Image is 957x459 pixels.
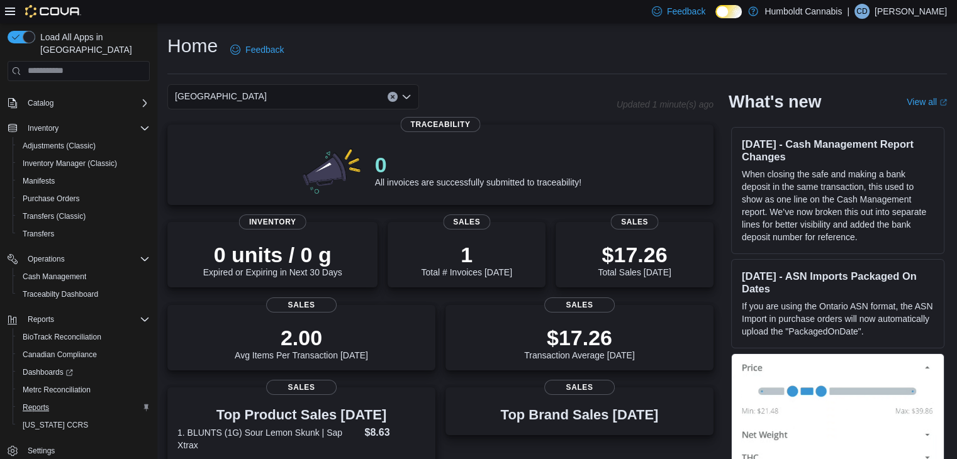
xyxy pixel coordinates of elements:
button: Inventory [3,119,155,137]
span: Inventory Manager (Classic) [18,156,150,171]
span: BioTrack Reconciliation [18,329,150,345]
h3: Top Product Sales [DATE] [177,407,425,423]
span: Sales [266,380,337,395]
span: Inventory [28,123,59,133]
span: Inventory [23,121,150,136]
a: Cash Management [18,269,91,284]
a: BioTrack Reconciliation [18,329,106,345]
button: Operations [23,252,70,267]
span: Metrc Reconciliation [18,382,150,397]
a: Transfers (Classic) [18,209,91,224]
h3: Top Brand Sales [DATE] [501,407,659,423]
div: Cami Dimick [854,4,870,19]
button: Transfers (Classic) [13,207,155,225]
p: When closing the safe and making a bank deposit in the same transaction, this used to show as one... [742,168,934,243]
h3: [DATE] - Cash Management Report Changes [742,138,934,163]
span: Catalog [23,96,150,111]
a: Manifests [18,174,60,189]
span: Reports [28,314,54,324]
span: Sales [544,380,615,395]
button: Purchase Orders [13,190,155,207]
span: Transfers (Classic) [18,209,150,224]
span: Catalog [28,98,53,108]
span: Transfers [23,229,54,239]
span: Cash Management [18,269,150,284]
p: 2.00 [235,325,368,350]
button: Manifests [13,172,155,190]
span: Adjustments (Classic) [18,138,150,153]
span: Inventory Manager (Classic) [23,158,117,169]
p: 1 [421,242,512,267]
button: Metrc Reconciliation [13,381,155,399]
span: Canadian Compliance [23,350,97,360]
span: Sales [266,297,337,312]
a: Settings [23,443,60,458]
h1: Home [167,33,218,58]
p: | [847,4,849,19]
a: Transfers [18,226,59,241]
span: Operations [28,254,65,264]
span: BioTrack Reconciliation [23,332,101,342]
p: $17.26 [598,242,671,267]
a: Feedback [225,37,289,62]
div: Expired or Expiring in Next 30 Days [203,242,342,277]
input: Dark Mode [715,5,742,18]
span: Settings [23,443,150,458]
span: Operations [23,252,150,267]
p: Humboldt Cannabis [764,4,842,19]
span: Manifests [18,174,150,189]
span: Traceabilty Dashboard [23,289,98,299]
div: All invoices are successfully submitted to traceability! [375,152,581,187]
button: Operations [3,250,155,268]
p: Updated 1 minute(s) ago [617,99,714,109]
span: Traceability [400,117,480,132]
span: Sales [544,297,615,312]
span: Transfers [18,226,150,241]
span: Reports [18,400,150,415]
span: Adjustments (Classic) [23,141,96,151]
dt: 1. BLUNTS (1G) Sour Lemon Skunk | Sap Xtrax [177,426,359,451]
div: Total # Invoices [DATE] [421,242,512,277]
img: 0 [299,145,365,195]
div: Avg Items Per Transaction [DATE] [235,325,368,360]
button: BioTrack Reconciliation [13,328,155,346]
button: Canadian Compliance [13,346,155,363]
span: Sales [443,214,490,229]
h2: What's new [729,92,821,112]
span: Purchase Orders [23,194,80,204]
span: Dashboards [18,365,150,380]
a: Reports [18,400,54,415]
span: CD [856,4,867,19]
button: Catalog [23,96,59,111]
button: Transfers [13,225,155,243]
a: Dashboards [13,363,155,381]
span: Feedback [667,5,705,18]
span: Cash Management [23,272,86,282]
span: Inventory [239,214,306,229]
button: Reports [3,311,155,328]
a: Metrc Reconciliation [18,382,96,397]
button: Cash Management [13,268,155,285]
span: Transfers (Classic) [23,211,86,221]
span: Metrc Reconciliation [23,385,91,395]
span: Feedback [245,43,284,56]
p: $17.26 [524,325,635,350]
a: Traceabilty Dashboard [18,287,103,302]
button: Adjustments (Classic) [13,137,155,155]
img: Cova [25,5,81,18]
span: Traceabilty Dashboard [18,287,150,302]
p: If you are using the Ontario ASN format, the ASN Import in purchase orders will now automatically... [742,300,934,338]
button: Catalog [3,94,155,112]
span: Load All Apps in [GEOGRAPHIC_DATA] [35,31,150,56]
span: [US_STATE] CCRS [23,420,88,430]
button: Clear input [388,92,398,102]
button: Inventory Manager (Classic) [13,155,155,172]
h3: [DATE] - ASN Imports Packaged On Dates [742,270,934,295]
a: Purchase Orders [18,191,85,206]
dd: $8.63 [364,425,425,440]
span: Settings [28,446,55,456]
button: Inventory [23,121,64,136]
span: Purchase Orders [18,191,150,206]
button: Reports [13,399,155,416]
